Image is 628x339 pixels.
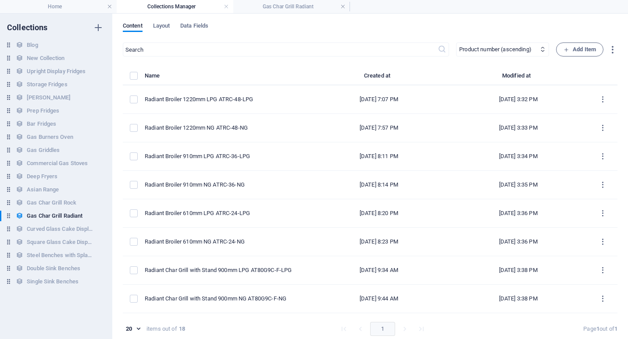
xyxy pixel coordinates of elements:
[27,171,57,182] h6: Deep Fryers
[583,325,617,333] div: Page out of
[556,42,603,56] button: Add Item
[27,263,80,274] h6: Double Sink Benches
[145,124,302,132] div: Radiant Broiler 1220mm NG ATRC-48-NG
[123,325,143,333] div: 20
[27,119,56,129] h6: Bar Fridges
[145,238,302,246] div: Radiant Broiler 610mm NG ATRC-24-NG
[27,92,71,103] h6: [PERSON_NAME]
[117,2,233,11] h4: Collections Manager
[316,124,442,132] div: [DATE] 7:57 PM
[93,22,103,33] i: Create new collection
[27,198,76,208] h6: Gas Char Grill Rock
[27,106,59,116] h6: Prep Fridges
[456,181,581,189] div: [DATE] 3:35 PM
[456,238,581,246] div: [DATE] 3:36 PM
[27,211,82,221] h6: Gas Char Grill Radiant
[370,322,395,336] button: page 1
[27,79,67,90] h6: Storage Fridges
[27,158,88,169] h6: Commercial Gas Stoves
[233,2,350,11] h4: Gas Char Grill Radiant
[316,295,442,303] div: [DATE] 9:44 AM
[123,42,438,56] input: Search
[123,21,143,33] span: Content
[145,71,309,85] th: Name
[316,95,442,103] div: [DATE] 7:07 PM
[27,132,73,142] h6: Gas Burners Oven
[456,124,581,132] div: [DATE] 3:33 PM
[456,266,581,274] div: [DATE] 3:38 PM
[27,237,93,247] h6: Square Glass Cake Display
[27,53,64,64] h6: New Collection
[335,322,430,336] nav: pagination navigation
[596,325,599,332] strong: 1
[316,238,442,246] div: [DATE] 8:23 PM
[456,152,581,160] div: [DATE] 3:34 PM
[27,276,78,287] h6: Single Sink Benches
[145,209,302,217] div: Radiant Broiler 610mm LPG ATRC-24-LPG
[316,266,442,274] div: [DATE] 9:34 AM
[316,152,442,160] div: [DATE] 8:11 PM
[316,181,442,189] div: [DATE] 8:14 PM
[180,21,208,33] span: Data Fields
[456,295,581,303] div: [DATE] 3:38 PM
[146,325,177,333] div: items out of
[27,40,38,50] h6: Blog
[316,209,442,217] div: [DATE] 8:20 PM
[449,71,588,85] th: Modified at
[145,295,302,303] div: Radiant Char Grill with Stand 900mm NG AT80G9C-F-NG
[27,145,60,155] h6: Gas Griddles
[7,22,48,33] h6: Collections
[309,71,449,85] th: Created at
[153,21,170,33] span: Layout
[27,224,93,234] h6: Curved Glass Cake Display
[456,209,581,217] div: [DATE] 3:36 PM
[179,325,185,333] strong: 18
[145,95,302,103] div: Radiant Broiler 1220mm LPG ATRC-48-LPG
[145,266,302,274] div: Radiant Char Grill with Stand 900mm LPG AT80G9C-F-LPG
[614,325,617,332] strong: 1
[27,66,86,77] h6: Upright Display Fridges
[145,181,302,189] div: Radiant Broiler 910mm NG ATRC-36-NG
[145,152,302,160] div: Radiant Broiler 910mm LPG ATRC-36-LPG
[27,184,59,195] h6: Asian Range
[564,44,596,55] span: Add Item
[456,95,581,103] div: [DATE] 3:32 PM
[27,250,93,261] h6: Steel Benches with Splashback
